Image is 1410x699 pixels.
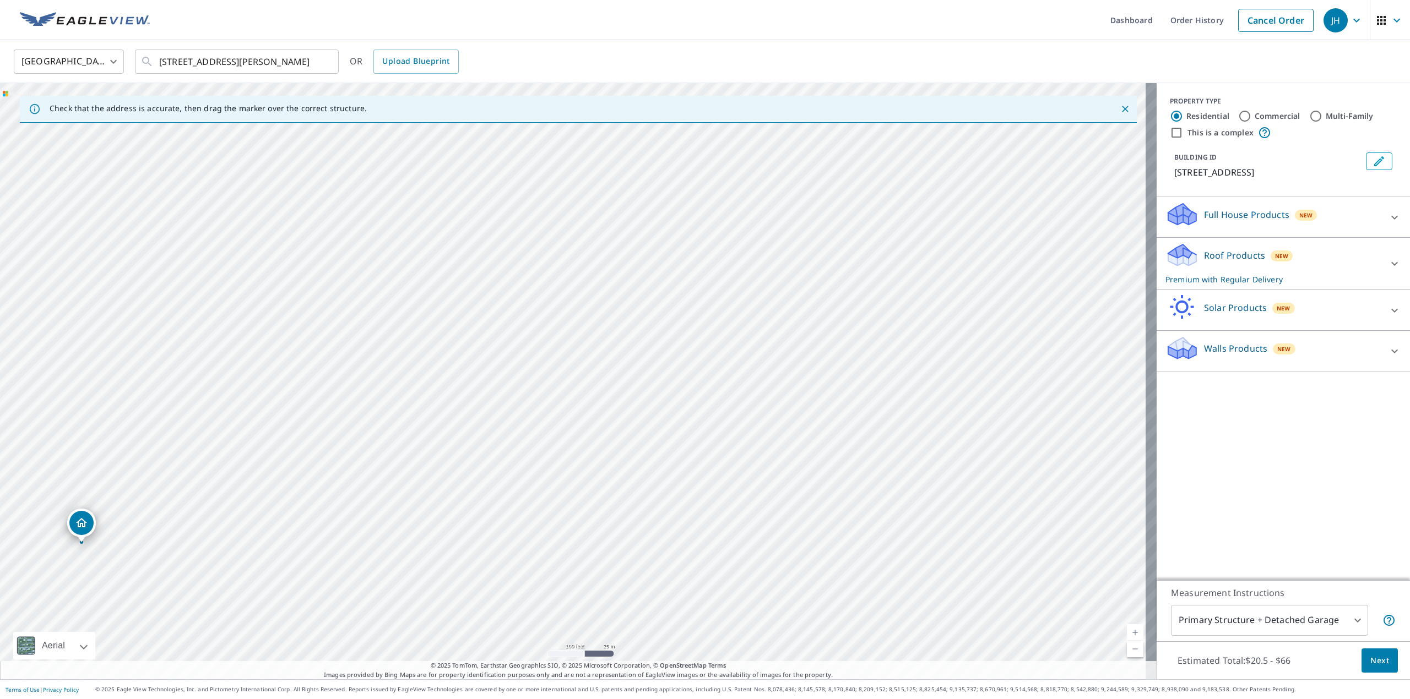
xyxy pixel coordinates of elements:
[1127,641,1143,657] a: Current Level 18, Zoom Out
[1382,614,1396,627] span: Your report will include the primary structure and a detached garage if one exists.
[1165,274,1381,285] p: Premium with Regular Delivery
[1174,166,1362,179] p: [STREET_ADDRESS]
[13,632,95,659] div: Aerial
[1366,152,1392,170] button: Edit building 1
[1165,242,1401,285] div: Roof ProductsNewPremium with Regular Delivery
[1204,208,1289,221] p: Full House Products
[1275,252,1289,260] span: New
[1299,211,1313,220] span: New
[1238,9,1314,32] a: Cancel Order
[1171,605,1368,636] div: Primary Structure + Detached Garage
[1171,586,1396,599] p: Measurement Instructions
[1204,342,1267,355] p: Walls Products
[1362,648,1398,673] button: Next
[1187,127,1254,138] label: This is a complex
[1169,648,1299,673] p: Estimated Total: $20.5 - $66
[1127,624,1143,641] a: Current Level 18, Zoom In
[14,46,124,77] div: [GEOGRAPHIC_DATA]
[708,661,726,669] a: Terms
[1186,111,1229,122] label: Residential
[1165,335,1401,367] div: Walls ProductsNew
[20,12,150,29] img: EV Logo
[1165,201,1401,233] div: Full House ProductsNew
[1170,96,1397,106] div: PROPERTY TYPE
[431,661,726,670] span: © 2025 TomTom, Earthstar Geographics SIO, © 2025 Microsoft Corporation, ©
[1326,111,1374,122] label: Multi-Family
[382,54,449,68] span: Upload Blueprint
[1204,301,1267,314] p: Solar Products
[1118,102,1132,116] button: Close
[1174,152,1217,162] p: BUILDING ID
[1204,249,1265,262] p: Roof Products
[95,685,1404,693] p: © 2025 Eagle View Technologies, Inc. and Pictometry International Corp. All Rights Reserved. Repo...
[1255,111,1300,122] label: Commercial
[6,686,40,693] a: Terms of Use
[43,686,79,693] a: Privacy Policy
[1324,8,1348,32] div: JH
[1165,294,1401,326] div: Solar ProductsNew
[1277,304,1290,313] span: New
[6,686,79,693] p: |
[660,661,706,669] a: OpenStreetMap
[39,632,68,659] div: Aerial
[1370,654,1389,668] span: Next
[350,50,459,74] div: OR
[1277,345,1291,353] span: New
[50,103,367,113] p: Check that the address is accurate, then drag the marker over the correct structure.
[373,50,458,74] a: Upload Blueprint
[159,46,316,77] input: Search by address or latitude-longitude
